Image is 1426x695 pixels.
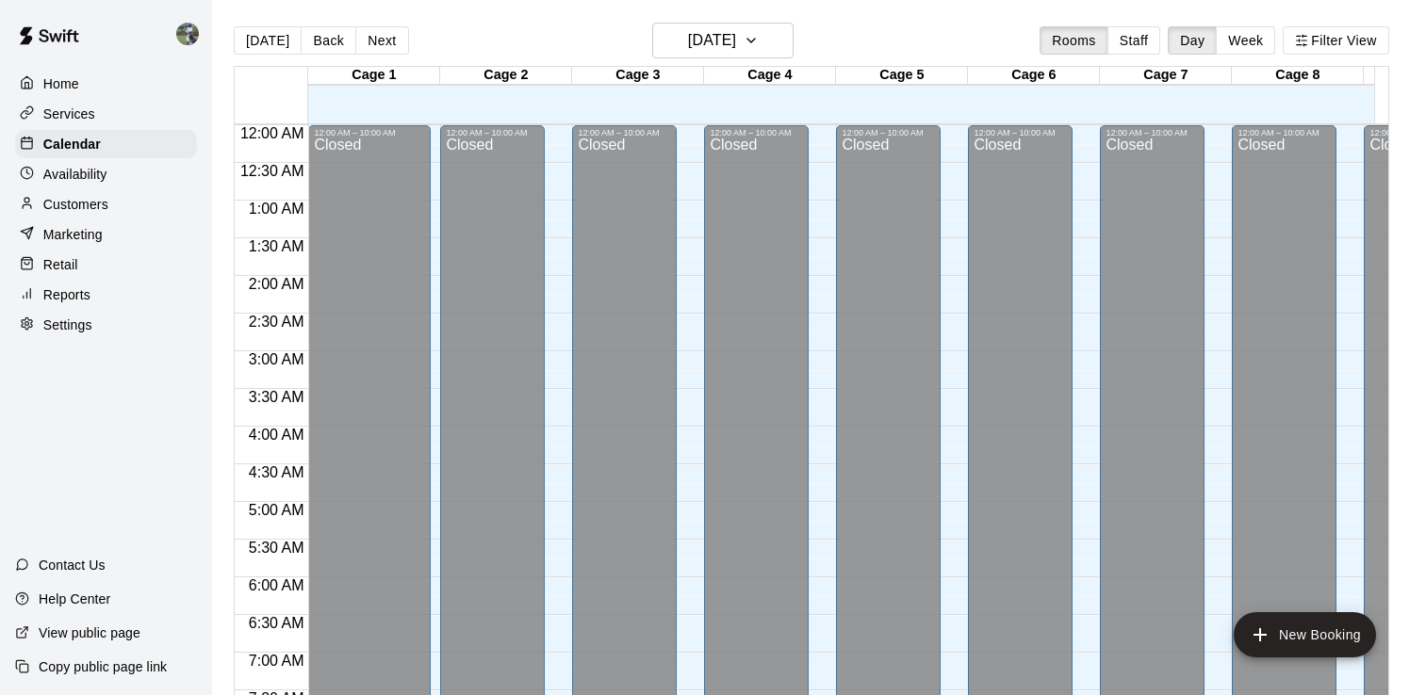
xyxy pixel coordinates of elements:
div: 12:00 AM – 10:00 AM [446,128,539,137]
span: 3:30 AM [244,389,309,405]
p: Calendar [43,135,101,154]
button: Filter View [1283,26,1388,55]
div: 12:00 AM – 10:00 AM [1106,128,1199,137]
p: Services [43,105,95,123]
a: Home [15,70,197,98]
p: Copy public page link [39,657,167,676]
button: Staff [1107,26,1161,55]
p: Reports [43,285,90,304]
span: 1:30 AM [244,238,309,254]
div: 12:00 AM – 10:00 AM [842,128,935,137]
h6: [DATE] [688,27,736,54]
div: 12:00 AM – 10:00 AM [974,128,1067,137]
p: Help Center [39,590,110,608]
img: Ryan Maylie [176,23,199,45]
span: 1:00 AM [244,201,309,217]
button: [DATE] [234,26,302,55]
span: 5:30 AM [244,540,309,556]
button: Day [1168,26,1217,55]
div: Cage 8 [1232,67,1364,85]
p: Marketing [43,225,103,244]
div: Cage 2 [440,67,572,85]
button: Rooms [1040,26,1107,55]
span: 12:30 AM [236,163,309,179]
button: Week [1216,26,1275,55]
span: 3:00 AM [244,351,309,367]
button: Back [301,26,356,55]
div: 12:00 AM – 10:00 AM [578,128,671,137]
a: Customers [15,190,197,218]
a: Calendar [15,130,197,158]
div: Cage 7 [1100,67,1232,85]
div: 12:00 AM – 10:00 AM [1238,128,1331,137]
div: Cage 1 [308,67,440,85]
p: Retail [43,255,78,274]
p: Availability [43,165,107,184]
p: Contact Us [39,556,106,574]
button: [DATE] [652,23,794,58]
a: Retail [15,251,197,279]
a: Settings [15,311,197,339]
p: Settings [43,315,92,334]
div: Ryan Maylie [172,15,212,53]
span: 6:30 AM [244,615,309,631]
p: Customers [43,195,108,214]
div: Cage 5 [836,67,968,85]
div: Cage 6 [968,67,1100,85]
button: Next [355,26,408,55]
div: 12:00 AM – 10:00 AM [314,128,425,137]
div: Cage 3 [572,67,704,85]
span: 5:00 AM [244,502,309,518]
p: View public page [39,623,140,642]
a: Services [15,100,197,128]
a: Availability [15,160,197,188]
div: 12:00 AM – 10:00 AM [710,128,803,137]
p: Home [43,74,79,93]
span: 7:00 AM [244,653,309,669]
span: 2:30 AM [244,314,309,330]
div: Cage 4 [704,67,836,85]
span: 12:00 AM [236,125,309,141]
a: Marketing [15,220,197,249]
a: Reports [15,281,197,309]
span: 4:30 AM [244,464,309,480]
span: 6:00 AM [244,577,309,593]
button: add [1234,612,1376,657]
span: 2:00 AM [244,276,309,292]
span: 4:00 AM [244,427,309,443]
